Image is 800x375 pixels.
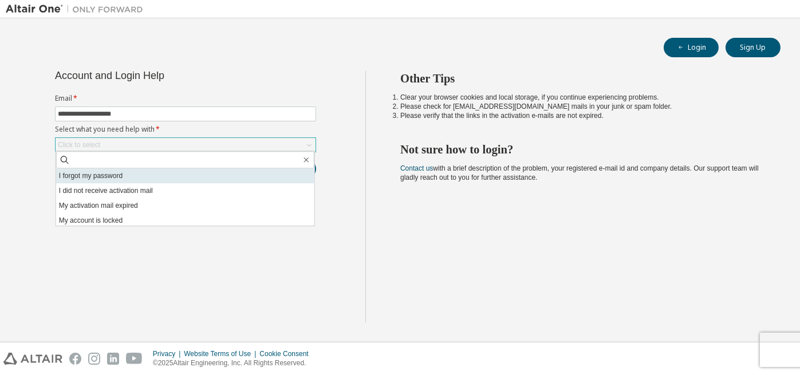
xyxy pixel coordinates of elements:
[56,138,316,152] div: Click to select
[664,38,719,57] button: Login
[55,71,264,80] div: Account and Login Help
[107,353,119,365] img: linkedin.svg
[69,353,81,365] img: facebook.svg
[56,168,314,183] li: I forgot my password
[58,140,100,149] div: Click to select
[400,111,760,120] li: Please verify that the links in the activation e-mails are not expired.
[400,164,759,181] span: with a brief description of the problem, your registered e-mail id and company details. Our suppo...
[184,349,259,358] div: Website Terms of Use
[259,349,315,358] div: Cookie Consent
[88,353,100,365] img: instagram.svg
[400,102,760,111] li: Please check for [EMAIL_ADDRESS][DOMAIN_NAME] mails in your junk or spam folder.
[726,38,781,57] button: Sign Up
[3,353,62,365] img: altair_logo.svg
[400,142,760,157] h2: Not sure how to login?
[400,93,760,102] li: Clear your browser cookies and local storage, if you continue experiencing problems.
[55,125,316,134] label: Select what you need help with
[126,353,143,365] img: youtube.svg
[6,3,149,15] img: Altair One
[400,164,433,172] a: Contact us
[400,71,760,86] h2: Other Tips
[55,94,316,103] label: Email
[153,358,316,368] p: © 2025 Altair Engineering, Inc. All Rights Reserved.
[153,349,184,358] div: Privacy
